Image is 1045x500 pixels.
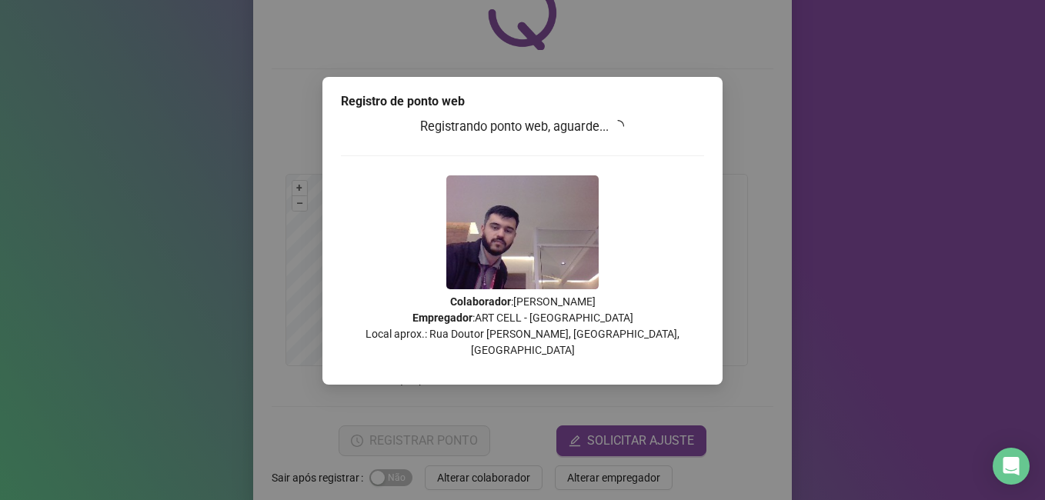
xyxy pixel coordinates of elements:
p: : [PERSON_NAME] : ART CELL - [GEOGRAPHIC_DATA] Local aprox.: Rua Doutor [PERSON_NAME], [GEOGRAPHI... [341,294,704,358]
h3: Registrando ponto web, aguarde... [341,117,704,137]
div: Open Intercom Messenger [993,448,1030,485]
img: 9k= [446,175,599,289]
strong: Colaborador [450,295,511,308]
strong: Empregador [412,312,472,324]
div: Registro de ponto web [341,92,704,111]
span: loading [611,118,626,133]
